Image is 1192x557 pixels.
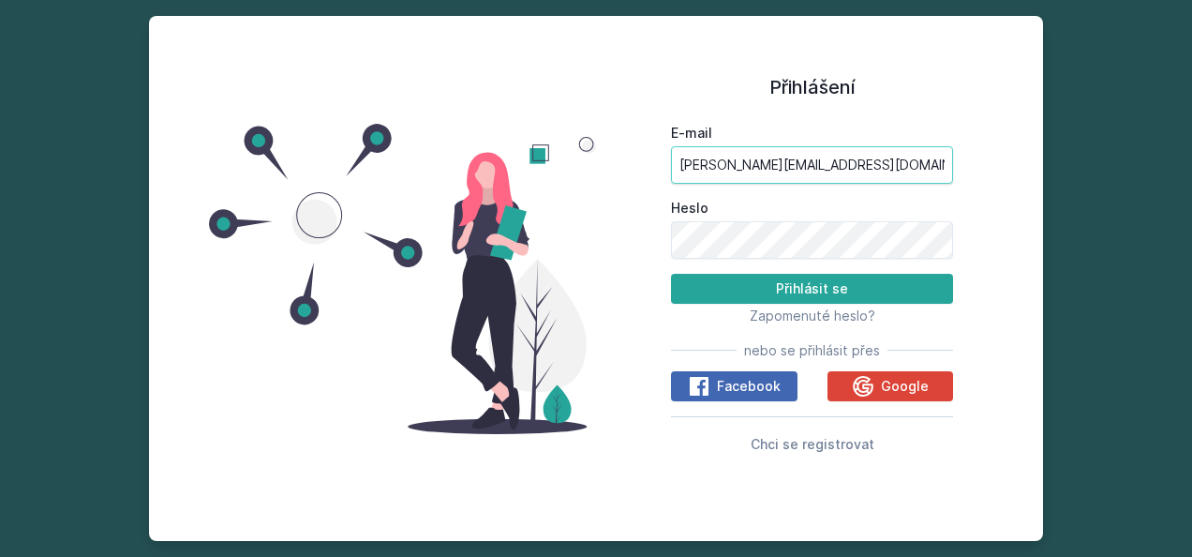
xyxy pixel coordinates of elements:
[671,371,797,401] button: Facebook
[671,199,953,218] label: Heslo
[671,124,953,143] label: E-mail
[671,73,953,101] h1: Přihlášení
[827,371,954,401] button: Google
[717,377,781,396] span: Facebook
[751,436,874,452] span: Chci se registrovat
[671,146,953,184] input: Tvoje e-mailová adresa
[751,432,874,455] button: Chci se registrovat
[671,274,953,304] button: Přihlásit se
[744,341,880,360] span: nebo se přihlásit přes
[881,377,929,396] span: Google
[750,308,875,324] span: Zapomenuté heslo?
